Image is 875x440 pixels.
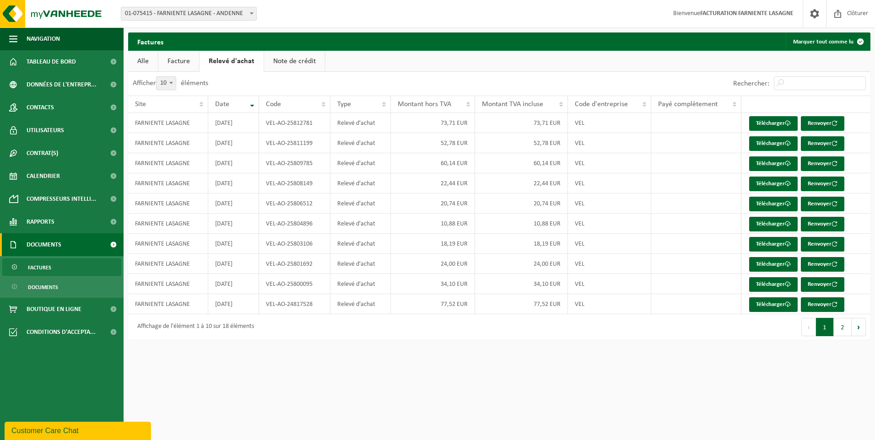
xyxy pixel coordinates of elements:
[801,297,844,312] button: Renvoyer
[330,294,391,314] td: Relevé d'achat
[208,274,259,294] td: [DATE]
[27,96,54,119] span: Contacts
[128,214,208,234] td: FARNIENTE LASAGNE
[266,101,281,108] span: Code
[398,101,451,108] span: Montant hors TVA
[801,217,844,231] button: Renvoyer
[27,210,54,233] span: Rapports
[128,294,208,314] td: FARNIENTE LASAGNE
[259,294,330,314] td: VEL-AO-24817528
[330,113,391,133] td: Relevé d'achat
[2,258,121,276] a: Factures
[801,156,844,171] button: Renvoyer
[27,188,97,210] span: Compresseurs intelli...
[475,294,568,314] td: 77,52 EUR
[733,80,769,87] label: Rechercher:
[27,298,81,321] span: Boutique en ligne
[475,254,568,274] td: 24,00 EUR
[568,193,651,214] td: VEL
[749,257,798,272] a: Télécharger
[121,7,257,21] span: 01-075415 - FARNIENTE LASAGNE - ANDENNE
[128,274,208,294] td: FARNIENTE LASAGNE
[391,254,475,274] td: 24,00 EUR
[749,156,798,171] a: Télécharger
[475,113,568,133] td: 73,71 EUR
[208,133,259,153] td: [DATE]
[135,101,146,108] span: Site
[568,294,651,314] td: VEL
[208,254,259,274] td: [DATE]
[749,237,798,252] a: Télécharger
[128,153,208,173] td: FARNIENTE LASAGNE
[208,294,259,314] td: [DATE]
[749,177,798,191] a: Télécharger
[801,318,816,336] button: Previous
[208,173,259,193] td: [DATE]
[337,101,351,108] span: Type
[27,142,58,165] span: Contrat(s)
[475,133,568,153] td: 52,78 EUR
[128,173,208,193] td: FARNIENTE LASAGNE
[801,177,844,191] button: Renvoyer
[264,51,325,72] a: Note de crédit
[133,319,254,335] div: Affichage de l'élément 1 à 10 sur 18 éléments
[816,318,834,336] button: 1
[28,259,51,276] span: Factures
[27,27,60,50] span: Navigation
[2,278,121,295] a: Documents
[27,165,60,188] span: Calendrier
[391,173,475,193] td: 22,44 EUR
[27,233,61,256] span: Documents
[156,76,176,90] span: 10
[128,234,208,254] td: FARNIENTE LASAGNE
[658,101,718,108] span: Payé complètement
[391,234,475,254] td: 18,19 EUR
[128,32,173,50] h2: Factures
[749,217,798,231] a: Télécharger
[330,214,391,234] td: Relevé d'achat
[801,257,844,272] button: Renvoyer
[27,321,96,343] span: Conditions d'accepta...
[259,173,330,193] td: VEL-AO-25808149
[749,116,798,131] a: Télécharger
[749,297,798,312] a: Télécharger
[475,153,568,173] td: 60,14 EUR
[208,113,259,133] td: [DATE]
[568,234,651,254] td: VEL
[259,133,330,153] td: VEL-AO-25811199
[801,116,844,131] button: Renvoyer
[475,193,568,214] td: 20,74 EUR
[568,153,651,173] td: VEL
[259,254,330,274] td: VEL-AO-25801692
[568,274,651,294] td: VEL
[482,101,543,108] span: Montant TVA incluse
[330,254,391,274] td: Relevé d'achat
[391,274,475,294] td: 34,10 EUR
[391,133,475,153] td: 52,78 EUR
[259,274,330,294] td: VEL-AO-25800095
[475,234,568,254] td: 18,19 EUR
[121,7,256,20] span: 01-075415 - FARNIENTE LASAGNE - ANDENNE
[475,173,568,193] td: 22,44 EUR
[852,318,866,336] button: Next
[128,113,208,133] td: FARNIENTE LASAGNE
[749,197,798,211] a: Télécharger
[259,214,330,234] td: VEL-AO-25804896
[749,277,798,292] a: Télécharger
[568,173,651,193] td: VEL
[128,193,208,214] td: FARNIENTE LASAGNE
[200,51,264,72] a: Relevé d'achat
[158,51,199,72] a: Facture
[568,214,651,234] td: VEL
[330,274,391,294] td: Relevé d'achat
[391,193,475,214] td: 20,74 EUR
[27,119,64,142] span: Utilisateurs
[128,254,208,274] td: FARNIENTE LASAGNE
[801,136,844,151] button: Renvoyer
[391,214,475,234] td: 10,88 EUR
[259,234,330,254] td: VEL-AO-25803106
[475,274,568,294] td: 34,10 EUR
[215,101,229,108] span: Date
[128,133,208,153] td: FARNIENTE LASAGNE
